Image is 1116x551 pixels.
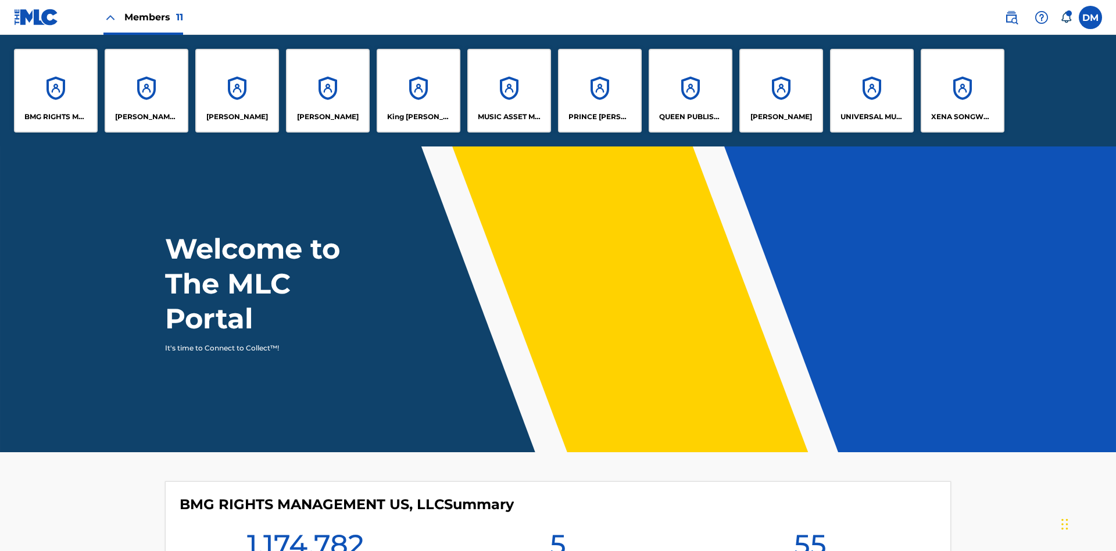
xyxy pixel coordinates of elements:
a: AccountsPRINCE [PERSON_NAME] [558,49,642,133]
p: XENA SONGWRITER [931,112,995,122]
h1: Welcome to The MLC Portal [165,231,382,336]
p: ELVIS COSTELLO [206,112,268,122]
a: Accounts[PERSON_NAME] [739,49,823,133]
a: AccountsMUSIC ASSET MANAGEMENT (MAM) [467,49,551,133]
a: Accounts[PERSON_NAME] SONGWRITER [105,49,188,133]
p: CLEO SONGWRITER [115,112,178,122]
div: User Menu [1079,6,1102,29]
a: AccountsBMG RIGHTS MANAGEMENT US, LLC [14,49,98,133]
a: AccountsXENA SONGWRITER [921,49,1004,133]
a: AccountsUNIVERSAL MUSIC PUB GROUP [830,49,914,133]
img: MLC Logo [14,9,59,26]
a: Public Search [1000,6,1023,29]
div: Notifications [1060,12,1072,23]
div: Help [1030,6,1053,29]
p: QUEEN PUBLISHA [659,112,722,122]
p: BMG RIGHTS MANAGEMENT US, LLC [24,112,88,122]
h4: BMG RIGHTS MANAGEMENT US, LLC [180,496,514,513]
span: Members [124,10,183,24]
a: AccountsQUEEN PUBLISHA [649,49,732,133]
a: Accounts[PERSON_NAME] [286,49,370,133]
iframe: Chat Widget [1058,495,1116,551]
img: Close [103,10,117,24]
a: AccountsKing [PERSON_NAME] [377,49,460,133]
p: PRINCE MCTESTERSON [568,112,632,122]
p: EYAMA MCSINGER [297,112,359,122]
img: help [1035,10,1049,24]
p: MUSIC ASSET MANAGEMENT (MAM) [478,112,541,122]
a: Accounts[PERSON_NAME] [195,49,279,133]
p: It's time to Connect to Collect™! [165,343,367,353]
p: King McTesterson [387,112,450,122]
p: RONALD MCTESTERSON [750,112,812,122]
p: UNIVERSAL MUSIC PUB GROUP [840,112,904,122]
span: 11 [176,12,183,23]
div: Drag [1061,507,1068,542]
img: search [1004,10,1018,24]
